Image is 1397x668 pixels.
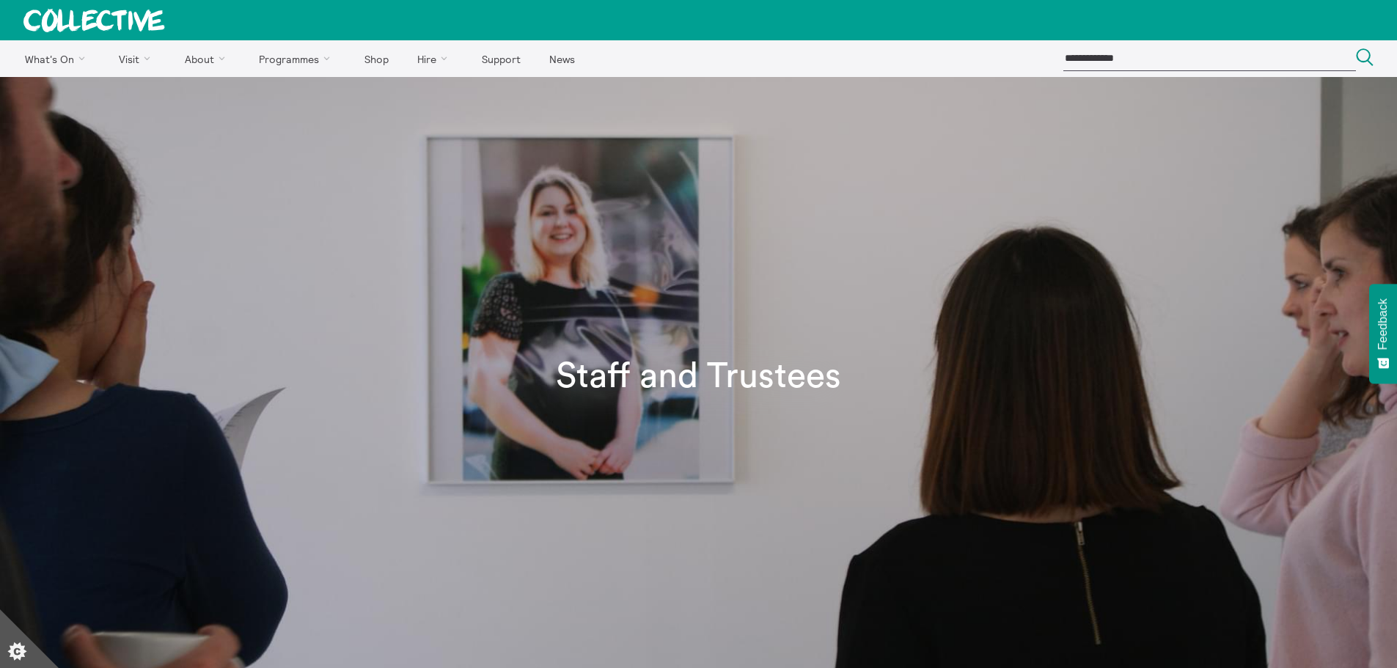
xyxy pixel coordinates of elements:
a: Support [469,40,533,77]
a: News [536,40,587,77]
a: Visit [106,40,169,77]
a: Programmes [246,40,349,77]
span: Feedback [1376,298,1390,350]
a: Hire [405,40,466,77]
a: Shop [351,40,401,77]
a: What's On [12,40,103,77]
button: Feedback - Show survey [1369,284,1397,383]
a: About [172,40,243,77]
